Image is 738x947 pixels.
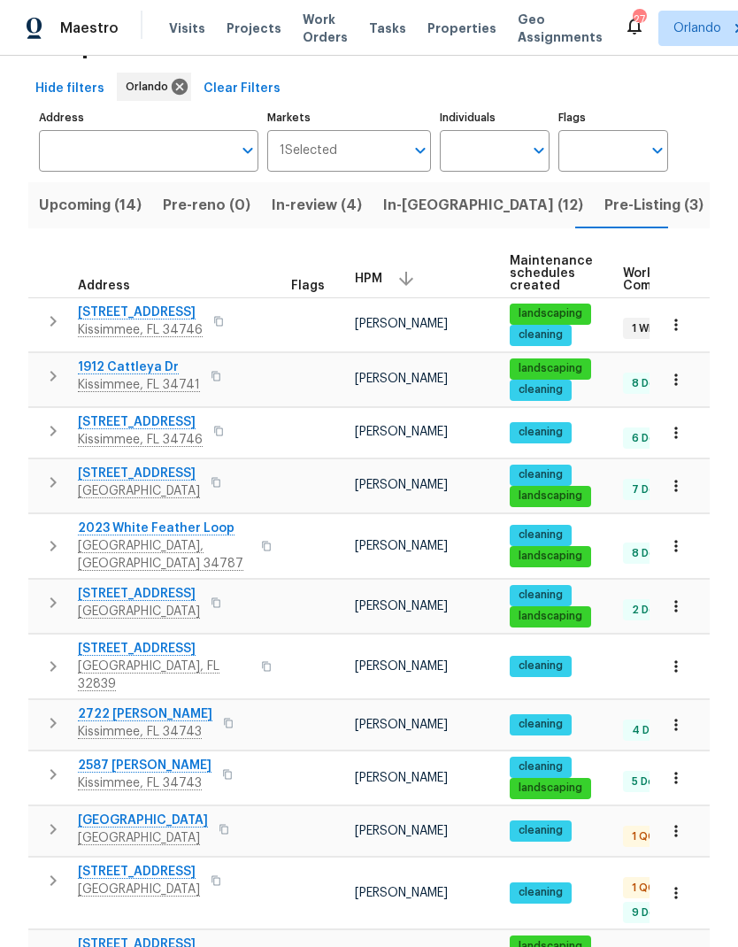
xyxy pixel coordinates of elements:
[369,22,406,35] span: Tasks
[204,78,281,100] span: Clear Filters
[511,759,570,774] span: cleaning
[604,193,703,218] span: Pre-Listing (3)
[39,112,258,123] label: Address
[625,881,663,896] span: 1 QC
[267,112,432,123] label: Markets
[633,11,645,28] div: 27
[527,138,551,163] button: Open
[625,723,677,738] span: 4 Done
[511,382,570,397] span: cleaning
[511,781,589,796] span: landscaping
[169,19,205,37] span: Visits
[126,78,175,96] span: Orlando
[355,660,448,673] span: [PERSON_NAME]
[511,823,570,838] span: cleaning
[383,193,583,218] span: In-[GEOGRAPHIC_DATA] (12)
[673,19,721,37] span: Orlando
[518,11,603,46] span: Geo Assignments
[511,527,570,543] span: cleaning
[291,280,325,292] span: Flags
[625,546,676,561] span: 8 Done
[511,467,570,482] span: cleaning
[511,717,570,732] span: cleaning
[511,361,589,376] span: landscaping
[625,905,676,920] span: 9 Done
[408,138,433,163] button: Open
[355,426,448,438] span: [PERSON_NAME]
[511,327,570,343] span: cleaning
[196,73,288,105] button: Clear Filters
[303,11,348,46] span: Work Orders
[511,658,570,674] span: cleaning
[355,719,448,731] span: [PERSON_NAME]
[511,588,570,603] span: cleaning
[625,321,665,336] span: 1 WIP
[355,373,448,385] span: [PERSON_NAME]
[511,549,589,564] span: landscaping
[625,774,675,789] span: 5 Done
[427,19,496,37] span: Properties
[625,376,676,391] span: 8 Done
[235,138,260,163] button: Open
[558,112,668,123] label: Flags
[35,78,104,100] span: Hide filters
[272,193,362,218] span: In-review (4)
[355,318,448,330] span: [PERSON_NAME]
[623,267,734,292] span: Work Order Completion
[511,425,570,440] span: cleaning
[117,73,191,101] div: Orlando
[511,609,589,624] span: landscaping
[625,431,676,446] span: 6 Done
[60,19,119,37] span: Maestro
[163,193,250,218] span: Pre-reno (0)
[625,603,676,618] span: 2 Done
[227,19,281,37] span: Projects
[625,482,676,497] span: 7 Done
[511,885,570,900] span: cleaning
[355,887,448,899] span: [PERSON_NAME]
[280,143,337,158] span: 1 Selected
[511,489,589,504] span: landscaping
[355,479,448,491] span: [PERSON_NAME]
[510,255,593,292] span: Maintenance schedules created
[645,138,670,163] button: Open
[39,193,142,218] span: Upcoming (14)
[355,772,448,784] span: [PERSON_NAME]
[355,825,448,837] span: [PERSON_NAME]
[511,306,589,321] span: landscaping
[78,280,130,292] span: Address
[355,273,382,285] span: HPM
[28,73,111,105] button: Hide filters
[355,540,448,552] span: [PERSON_NAME]
[625,829,663,844] span: 1 QC
[440,112,550,123] label: Individuals
[355,600,448,612] span: [PERSON_NAME]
